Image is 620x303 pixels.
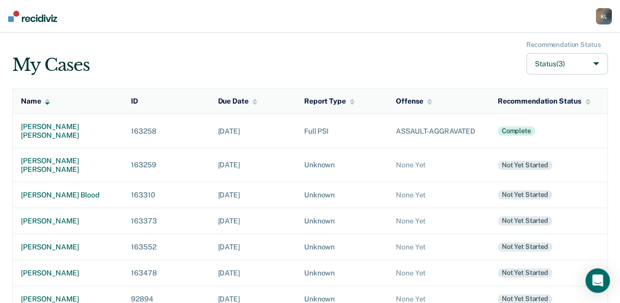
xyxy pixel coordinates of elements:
[498,161,552,170] div: Not yet started
[498,216,552,225] div: Not yet started
[396,243,481,251] div: None Yet
[526,41,601,49] div: Recommendation Status
[209,148,296,182] td: [DATE]
[396,269,481,277] div: None Yet
[209,182,296,208] td: [DATE]
[131,97,138,106] div: ID
[123,208,209,234] td: 163373
[123,182,209,208] td: 163310
[209,208,296,234] td: [DATE]
[123,148,209,182] td: 163259
[296,182,388,208] td: Unknown
[526,53,608,75] button: Status(3)
[296,260,388,286] td: Unknown
[498,268,552,277] div: Not yet started
[396,191,481,199] div: None Yet
[498,127,535,136] div: Complete
[123,234,209,260] td: 163552
[21,122,115,140] div: [PERSON_NAME] [PERSON_NAME]
[209,260,296,286] td: [DATE]
[396,127,481,136] div: ASSAULT-AGGRAVATED
[296,208,388,234] td: Unknown
[596,8,612,24] div: K L
[296,148,388,182] td: Unknown
[304,97,355,106] div: Report Type
[21,269,115,277] div: [PERSON_NAME]
[123,260,209,286] td: 163478
[396,97,432,106] div: Offense
[585,268,610,293] div: Open Intercom Messenger
[396,217,481,225] div: None Yet
[21,217,115,225] div: [PERSON_NAME]
[498,190,552,199] div: Not yet started
[21,243,115,251] div: [PERSON_NAME]
[209,114,296,148] td: [DATE]
[296,234,388,260] td: Unknown
[218,97,257,106] div: Due Date
[123,114,209,148] td: 163258
[12,55,89,75] div: My Cases
[596,8,612,24] button: KL
[8,11,57,22] img: Recidiviz
[296,114,388,148] td: Full PSI
[498,242,552,251] div: Not yet started
[209,234,296,260] td: [DATE]
[498,97,590,106] div: Recommendation Status
[21,191,115,199] div: [PERSON_NAME] blood
[21,157,115,174] div: [PERSON_NAME] [PERSON_NAME]
[21,97,50,106] div: Name
[396,161,481,169] div: None Yet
